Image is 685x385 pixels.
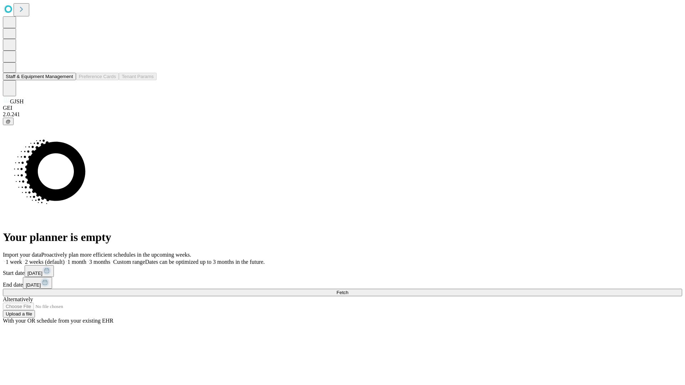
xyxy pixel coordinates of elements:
span: 2 weeks (default) [25,259,65,265]
div: 2.0.241 [3,111,682,118]
span: [DATE] [27,271,42,276]
span: Fetch [336,290,348,295]
button: Fetch [3,289,682,296]
span: Custom range [113,259,145,265]
button: Upload a file [3,310,35,318]
button: Staff & Equipment Management [3,73,76,80]
button: [DATE] [25,265,54,277]
span: [DATE] [26,282,41,288]
button: Tenant Params [119,73,157,80]
span: Proactively plan more efficient schedules in the upcoming weeks. [41,252,191,258]
h1: Your planner is empty [3,231,682,244]
div: Start date [3,265,682,277]
span: With your OR schedule from your existing EHR [3,318,113,324]
div: GEI [3,105,682,111]
button: Preference Cards [76,73,119,80]
button: [DATE] [23,277,52,289]
span: Dates can be optimized up to 3 months in the future. [145,259,265,265]
div: End date [3,277,682,289]
span: Alternatively [3,296,33,302]
span: 3 months [89,259,110,265]
span: Import your data [3,252,41,258]
span: 1 week [6,259,22,265]
span: @ [6,119,11,124]
span: 1 month [67,259,86,265]
span: GJSH [10,98,24,104]
button: @ [3,118,14,125]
